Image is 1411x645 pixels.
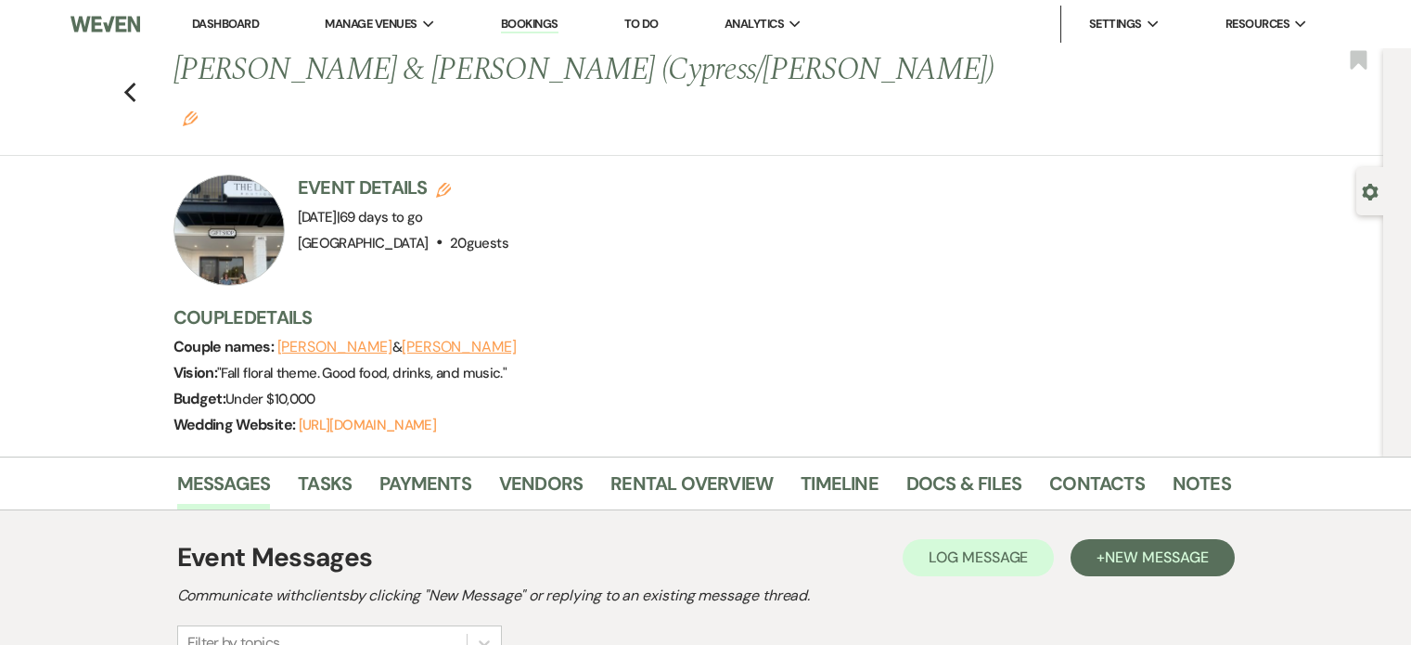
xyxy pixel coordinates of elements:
[325,15,417,33] span: Manage Venues
[277,338,517,356] span: &
[337,208,423,226] span: |
[173,48,1005,136] h1: [PERSON_NAME] & [PERSON_NAME] (Cypress/[PERSON_NAME])
[929,548,1028,567] span: Log Message
[173,363,218,382] span: Vision:
[402,340,517,355] button: [PERSON_NAME]
[1049,469,1145,510] a: Contacts
[298,174,508,200] h3: Event Details
[177,469,271,510] a: Messages
[298,208,423,226] span: [DATE]
[725,15,784,33] span: Analytics
[217,364,507,382] span: " Fall floral theme. Good food, drinks, and music. "
[610,469,773,510] a: Rental Overview
[1173,469,1231,510] a: Notes
[1362,182,1379,200] button: Open lead details
[173,304,1212,330] h3: Couple Details
[903,539,1054,576] button: Log Message
[906,469,1021,510] a: Docs & Files
[1089,15,1142,33] span: Settings
[501,16,558,33] a: Bookings
[173,389,226,408] span: Budget:
[379,469,471,510] a: Payments
[173,415,299,434] span: Wedding Website:
[1105,548,1208,567] span: New Message
[450,234,508,252] span: 20 guests
[499,469,583,510] a: Vendors
[624,16,659,32] a: To Do
[1071,539,1234,576] button: +New Message
[177,538,373,577] h1: Event Messages
[192,16,259,32] a: Dashboard
[299,416,436,434] a: [URL][DOMAIN_NAME]
[177,585,1235,607] h2: Communicate with clients by clicking "New Message" or replying to an existing message thread.
[298,469,352,510] a: Tasks
[298,234,429,252] span: [GEOGRAPHIC_DATA]
[173,337,277,356] span: Couple names:
[801,469,879,510] a: Timeline
[1225,15,1289,33] span: Resources
[340,208,423,226] span: 69 days to go
[183,110,198,126] button: Edit
[71,5,140,44] img: Weven Logo
[225,390,315,408] span: Under $10,000
[277,340,392,355] button: [PERSON_NAME]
